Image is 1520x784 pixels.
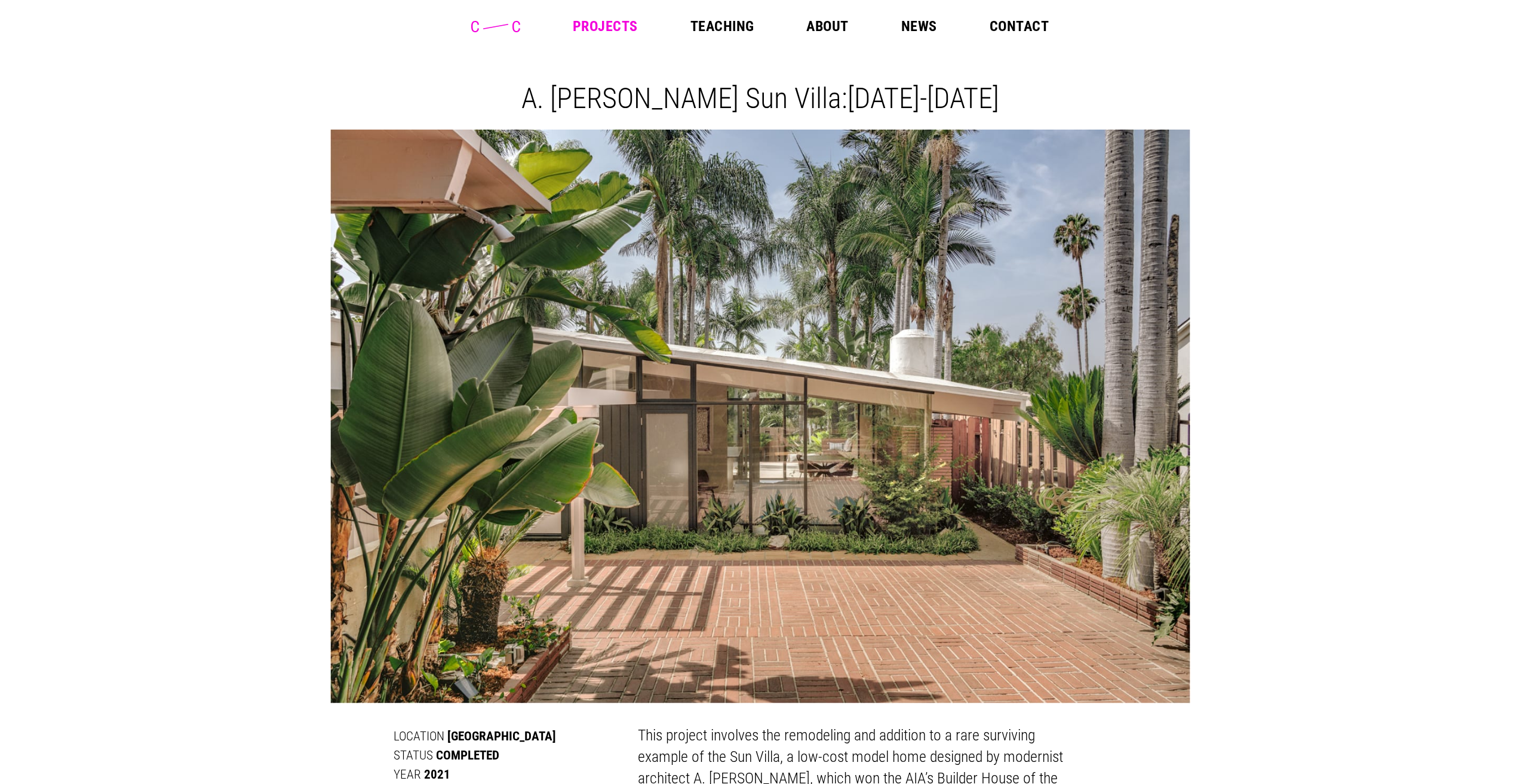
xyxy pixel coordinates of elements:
[901,19,937,33] a: News
[394,728,444,743] span: Location
[436,748,499,763] span: Completed
[573,19,1049,33] nav: Main Menu
[806,19,848,33] a: About
[394,748,433,763] span: Status
[690,19,754,33] a: Teaching
[990,19,1049,33] a: Contact
[340,81,1181,115] h1: A. [PERSON_NAME] Sun Villa:[DATE]-[DATE]
[573,19,638,33] a: Projects
[447,728,556,743] span: [GEOGRAPHIC_DATA]
[394,767,421,782] span: Year
[424,767,450,782] span: 2021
